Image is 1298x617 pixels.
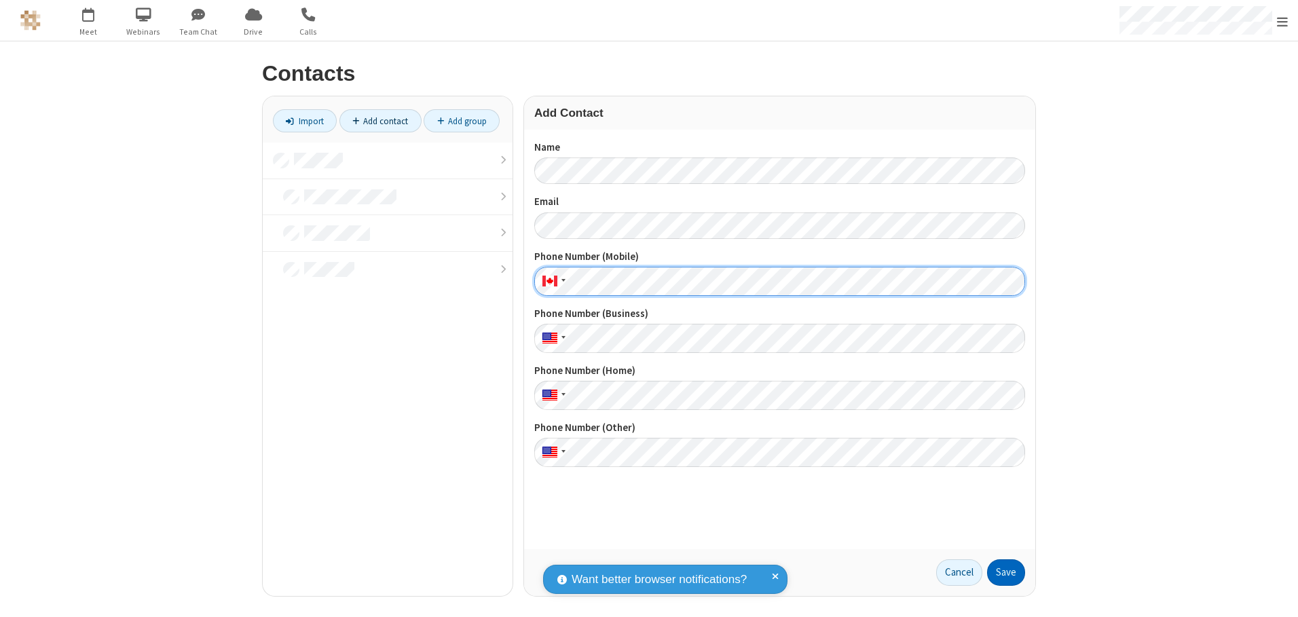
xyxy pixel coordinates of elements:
h3: Add Contact [534,107,1025,119]
h2: Contacts [262,62,1036,86]
label: Email [534,194,1025,210]
span: Drive [228,26,279,38]
span: Team Chat [173,26,224,38]
label: Phone Number (Mobile) [534,249,1025,265]
a: Import [273,109,337,132]
div: Canada: + 1 [534,267,570,296]
span: Meet [63,26,114,38]
label: Phone Number (Home) [534,363,1025,379]
div: United States: + 1 [534,381,570,410]
div: United States: + 1 [534,438,570,467]
img: QA Selenium DO NOT DELETE OR CHANGE [20,10,41,31]
label: Phone Number (Business) [534,306,1025,322]
a: Cancel [936,559,982,586]
span: Webinars [118,26,169,38]
button: Save [987,559,1025,586]
span: Calls [283,26,334,38]
a: Add contact [339,109,422,132]
a: Add group [424,109,500,132]
label: Phone Number (Other) [534,420,1025,436]
div: United States: + 1 [534,324,570,353]
span: Want better browser notifications? [572,571,747,588]
label: Name [534,140,1025,155]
